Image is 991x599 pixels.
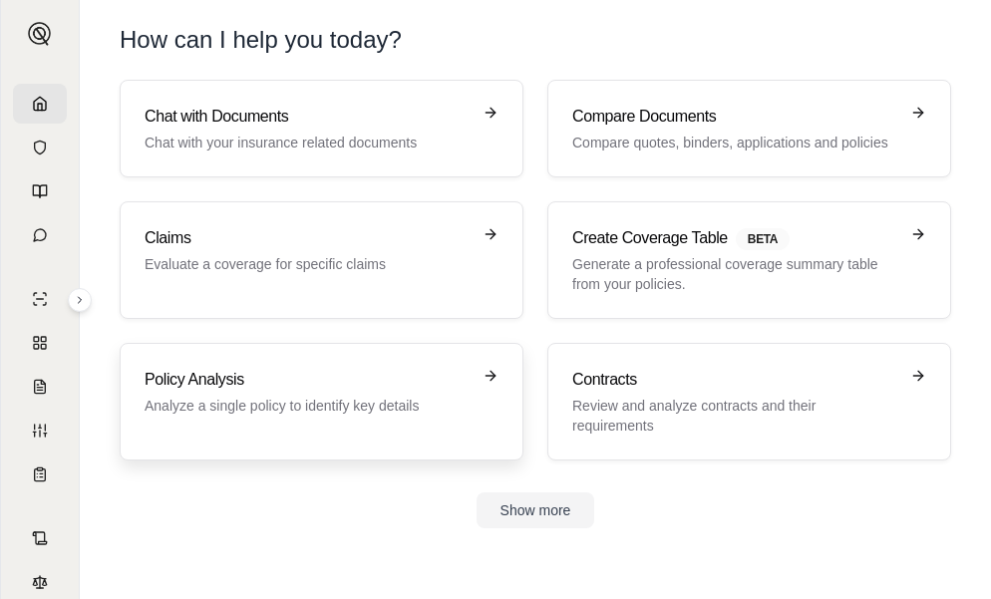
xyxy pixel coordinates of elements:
a: Contract Analysis [13,518,67,558]
p: Analyze a single policy to identify key details [145,396,471,416]
a: Claim Coverage [13,367,67,407]
p: Chat with your insurance related documents [145,133,471,152]
h3: Compare Documents [572,105,898,129]
button: Show more [477,492,595,528]
span: BETA [736,228,790,250]
a: Home [13,84,67,124]
img: Expand sidebar [28,22,52,46]
button: Expand sidebar [20,14,60,54]
p: Compare quotes, binders, applications and policies [572,133,898,152]
a: ClaimsEvaluate a coverage for specific claims [120,201,523,319]
a: Policy Comparisons [13,323,67,363]
h3: Policy Analysis [145,368,471,392]
h3: Create Coverage Table [572,226,898,250]
a: Coverage Table [13,454,67,494]
p: Generate a professional coverage summary table from your policies. [572,254,898,294]
h3: Claims [145,226,471,250]
h3: Chat with Documents [145,105,471,129]
a: Policy AnalysisAnalyze a single policy to identify key details [120,343,523,460]
a: Chat [13,215,67,255]
a: Documents Vault [13,128,67,167]
a: Single Policy [13,279,67,319]
p: Review and analyze contracts and their requirements [572,396,898,436]
a: Prompt Library [13,171,67,211]
h1: How can I help you today? [120,24,951,56]
a: Compare DocumentsCompare quotes, binders, applications and policies [547,80,951,177]
a: ContractsReview and analyze contracts and their requirements [547,343,951,460]
button: Expand sidebar [68,288,92,312]
p: Evaluate a coverage for specific claims [145,254,471,274]
a: Create Coverage TableBETAGenerate a professional coverage summary table from your policies. [547,201,951,319]
a: Chat with DocumentsChat with your insurance related documents [120,80,523,177]
h3: Contracts [572,368,898,392]
a: Custom Report [13,411,67,450]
